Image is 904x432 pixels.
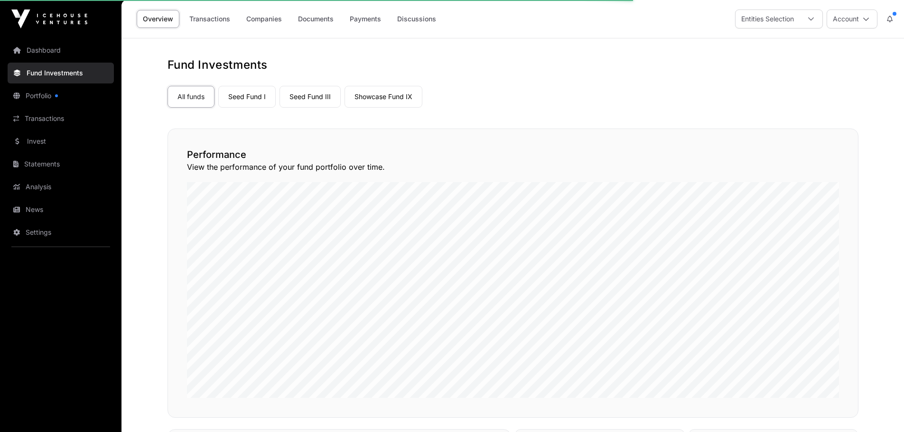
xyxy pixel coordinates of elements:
h1: Fund Investments [168,57,858,73]
img: Icehouse Ventures Logo [11,9,87,28]
a: Portfolio [8,85,114,106]
a: Analysis [8,176,114,197]
a: Overview [137,10,179,28]
a: News [8,199,114,220]
a: Transactions [8,108,114,129]
div: Entities Selection [736,10,800,28]
a: Invest [8,131,114,152]
a: Discussions [391,10,442,28]
a: Seed Fund III [280,86,341,108]
a: Payments [344,10,387,28]
a: Companies [240,10,288,28]
a: Showcase Fund IX [345,86,422,108]
a: Documents [292,10,340,28]
a: Seed Fund I [218,86,276,108]
a: Fund Investments [8,63,114,83]
p: View the performance of your fund portfolio over time. [187,161,839,173]
a: Statements [8,154,114,175]
h2: Performance [187,148,839,161]
a: All funds [168,86,214,108]
a: Dashboard [8,40,114,61]
iframe: Chat Widget [857,386,904,432]
a: Settings [8,222,114,243]
button: Account [827,9,877,28]
a: Transactions [183,10,236,28]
